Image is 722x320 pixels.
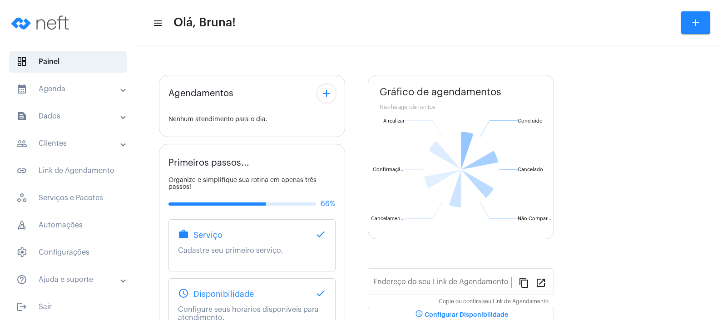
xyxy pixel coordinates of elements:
span: Disponibilidade [193,290,254,299]
mat-panel-title: Ajuda e suporte [16,274,121,285]
text: Cancelado [518,167,543,172]
mat-panel-title: Agenda [16,84,121,94]
span: Primeiros passos... [168,158,249,168]
mat-icon: sidenav icon [16,301,27,312]
mat-panel-title: Dados [16,111,121,122]
mat-icon: content_copy [519,277,529,288]
span: Link de Agendamento [9,160,127,182]
span: Agendamentos [168,89,233,98]
text: A realizar [383,118,405,123]
mat-icon: add [321,88,332,99]
text: Não Compar... [518,216,551,221]
text: Concluído [518,118,543,123]
mat-icon: sidenav icon [16,274,27,285]
span: sidenav icon [16,56,27,67]
div: Nenhum atendimento para o dia. [168,116,336,123]
mat-expansion-panel-header: sidenav iconAjuda e suporte [5,269,136,290]
span: Sair [9,296,127,318]
mat-expansion-panel-header: sidenav iconClientes [5,133,136,154]
mat-icon: sidenav icon [16,84,27,94]
span: sidenav icon [16,247,27,258]
span: Gráfico de agendamentos [380,87,501,98]
span: sidenav icon [16,220,27,231]
span: Configurar Disponibilidade [414,312,508,318]
mat-icon: add [690,17,701,28]
mat-icon: sidenav icon [16,165,27,176]
span: Painel [9,51,127,73]
mat-icon: done [315,288,326,299]
mat-expansion-panel-header: sidenav iconDados [5,105,136,127]
mat-hint: Copie ou confira seu Link de Agendamento [439,299,549,305]
span: Organize e simplifique sua rotina em apenas três passos! [168,177,316,190]
text: Confirmaçã... [373,167,405,172]
mat-icon: work [178,229,189,240]
span: Olá, Bruna! [173,15,236,30]
input: Link [373,280,511,288]
span: Automações [9,214,127,236]
text: Cancelamen... [371,216,405,221]
mat-icon: schedule [178,288,189,299]
mat-icon: sidenav icon [153,18,162,29]
mat-expansion-panel-header: sidenav iconAgenda [5,78,136,100]
mat-panel-title: Clientes [16,138,121,149]
span: Configurações [9,241,127,263]
span: Serviços e Pacotes [9,187,127,209]
mat-icon: open_in_new [535,277,546,288]
span: 66% [321,200,336,208]
img: logo-neft-novo-2.png [7,5,75,41]
mat-icon: sidenav icon [16,111,27,122]
span: sidenav icon [16,192,27,203]
span: Serviço [193,231,223,240]
p: Cadastre seu primeiro serviço. [178,246,326,255]
mat-icon: done [315,229,326,240]
mat-icon: sidenav icon [16,138,27,149]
